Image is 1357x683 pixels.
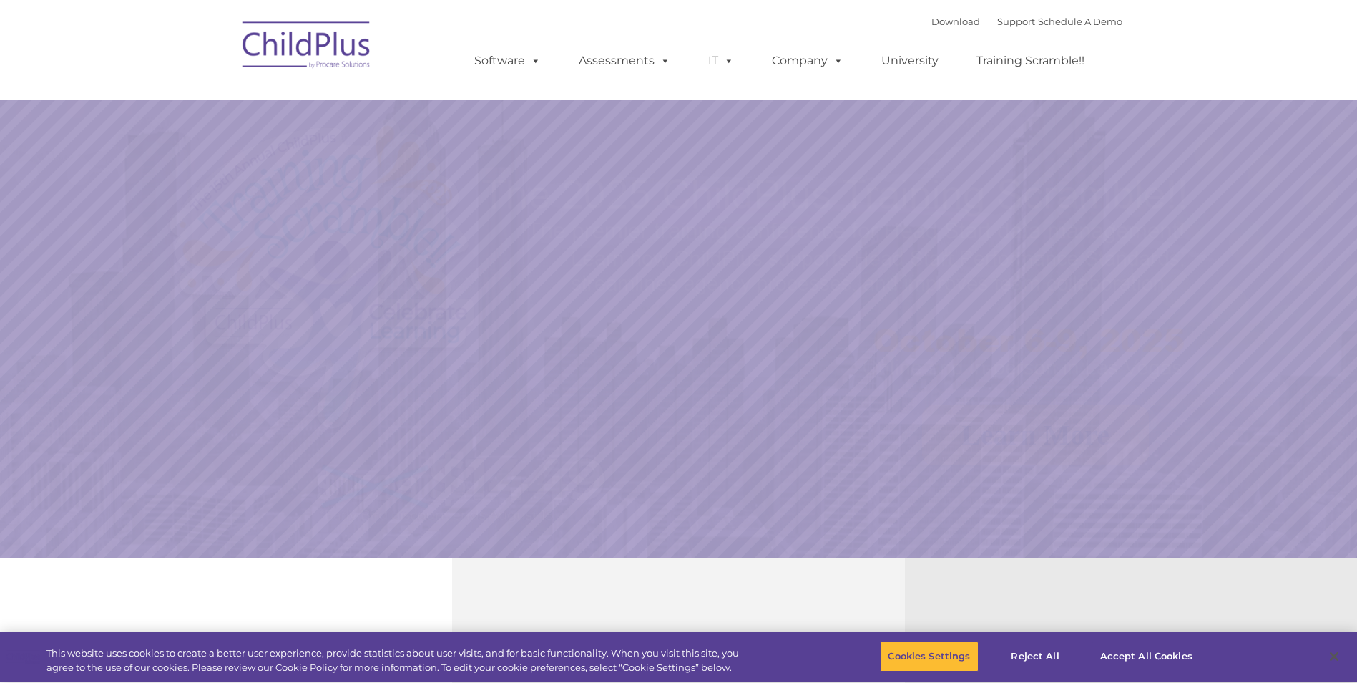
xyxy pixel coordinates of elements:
a: Schedule A Demo [1038,16,1122,27]
a: Support [997,16,1035,27]
a: University [867,47,953,75]
a: Download [931,16,980,27]
button: Close [1318,641,1350,672]
font: | [931,16,1122,27]
a: IT [694,47,748,75]
a: Learn More [922,405,1149,465]
a: Company [758,47,858,75]
button: Reject All [991,641,1080,672]
a: Assessments [564,47,685,75]
button: Cookies Settings [880,641,978,672]
button: Accept All Cookies [1092,641,1200,672]
img: ChildPlus by Procare Solutions [235,11,378,83]
a: Software [460,47,555,75]
a: Training Scramble!! [962,47,1099,75]
div: This website uses cookies to create a better user experience, provide statistics about user visit... [46,646,746,674]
